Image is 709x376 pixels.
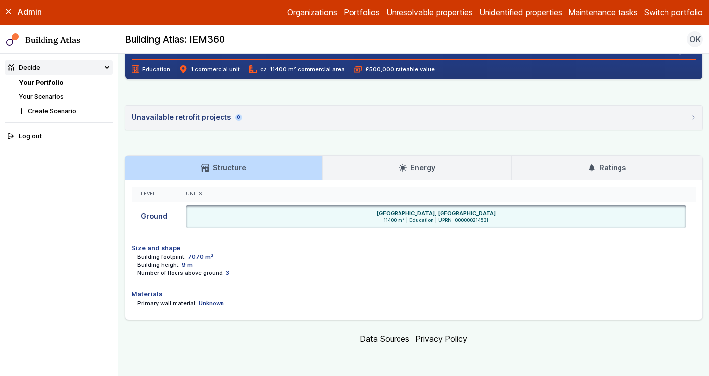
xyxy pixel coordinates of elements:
[235,114,242,121] span: 0
[588,162,625,173] h3: Ratings
[568,6,638,18] a: Maintenance tasks
[386,6,473,18] a: Unresolvable properties
[5,60,113,75] summary: Decide
[132,202,177,231] div: Ground
[376,209,496,217] h6: [GEOGRAPHIC_DATA], [GEOGRAPHIC_DATA]
[16,104,113,118] button: Create Scenario
[249,65,345,73] span: ca. 11400 m² commercial area
[201,162,246,173] h3: Structure
[687,31,703,47] button: OK
[479,6,562,18] a: Unidentified properties
[188,253,213,261] dd: 7070 m²
[182,261,193,269] dd: 9 m
[125,106,702,130] summary: Unavailable retrofit projects0
[644,6,703,18] button: Switch portfolio
[689,33,701,45] span: OK
[132,65,170,73] span: Education
[186,191,686,197] div: Units
[199,299,224,307] dd: Unknown
[5,129,113,143] button: Log out
[137,269,224,277] dt: Number of floors above ground:
[132,289,696,299] h4: Materials
[179,65,239,73] span: 1 commercial unit
[137,261,180,269] dt: Building height:
[125,33,225,46] h2: Building Atlas: IEM360
[323,156,511,180] a: Energy
[125,156,322,180] a: Structure
[132,112,242,123] div: Unavailable retrofit projects
[19,79,63,86] a: Your Portfolio
[137,253,186,261] dt: Building footprint:
[137,299,197,307] dt: Primary wall material:
[512,156,702,180] a: Ratings
[344,6,380,18] a: Portfolios
[415,334,467,344] a: Privacy Policy
[132,243,696,253] h4: Size and shape
[141,191,167,197] div: Level
[189,217,683,224] span: 11400 m² | Education | UPRN: 000000214531
[8,63,40,72] div: Decide
[6,33,19,46] img: main-0bbd2752.svg
[399,162,435,173] h3: Energy
[354,65,434,73] span: £500,000 rateable value
[19,93,64,100] a: Your Scenarios
[287,6,337,18] a: Organizations
[360,334,409,344] a: Data Sources
[226,269,229,277] dd: 3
